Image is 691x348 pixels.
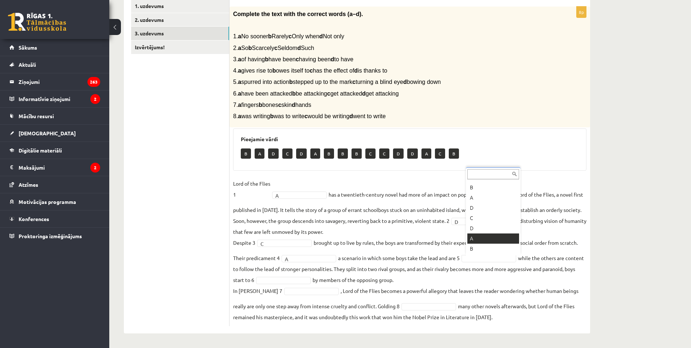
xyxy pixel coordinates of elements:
[467,193,519,203] div: A
[467,182,519,193] div: B
[467,244,519,254] div: B
[467,223,519,233] div: D
[467,203,519,213] div: D
[467,213,519,223] div: C
[467,233,519,244] div: A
